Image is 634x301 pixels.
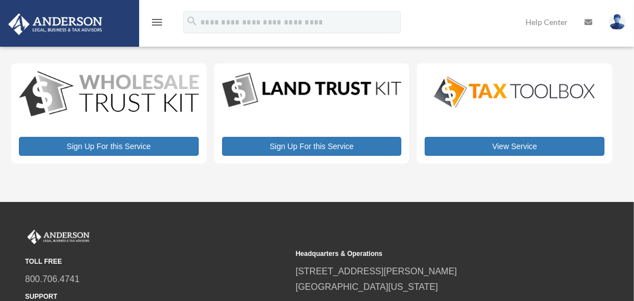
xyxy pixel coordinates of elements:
i: menu [150,16,164,29]
small: Headquarters & Operations [296,248,558,260]
img: User Pic [609,14,626,30]
a: 800.706.4741 [25,274,80,284]
a: menu [150,19,164,29]
a: View Service [425,137,604,156]
small: TOLL FREE [25,256,288,268]
a: [STREET_ADDRESS][PERSON_NAME] [296,267,457,276]
img: Anderson Advisors Platinum Portal [25,230,92,244]
a: Sign Up For this Service [19,137,199,156]
img: Anderson Advisors Platinum Portal [5,13,106,35]
a: [GEOGRAPHIC_DATA][US_STATE] [296,282,438,292]
img: WS-Trust-Kit-lgo-1.jpg [19,71,199,119]
img: LandTrust_lgo-1.jpg [222,71,402,110]
i: search [186,15,198,27]
a: Sign Up For this Service [222,137,402,156]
